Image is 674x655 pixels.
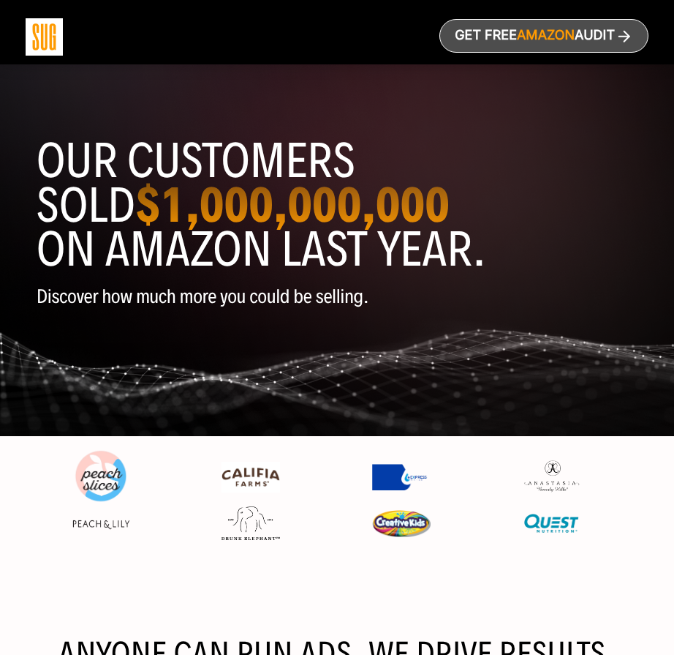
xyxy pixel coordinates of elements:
img: Express Water [372,464,431,490]
h1: Our customers sold on Amazon last year. [37,139,637,272]
img: Califia Farms [221,462,280,493]
a: Get freeAmazonAudit [439,19,648,53]
span: Amazon [517,29,575,44]
strong: $1,000,000,000 [135,175,450,235]
img: Peach & Lily [72,519,130,529]
p: Discover how much more you could be selling. [37,286,637,307]
img: Peach Slices [72,448,130,506]
img: Anastasia Beverly Hills [522,460,580,495]
img: Sug [26,18,63,56]
img: Creative Kids [372,510,431,537]
img: Quest Nutriton [522,508,580,539]
img: Drunk Elephant [221,506,280,540]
